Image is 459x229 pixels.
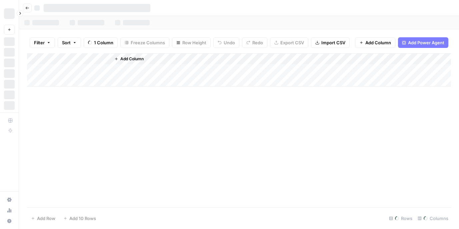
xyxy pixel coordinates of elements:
[112,55,146,63] button: Add Column
[84,37,118,48] button: 1 Column
[4,194,15,205] a: Settings
[280,39,304,46] span: Export CSV
[69,215,96,222] span: Add 10 Rows
[4,216,15,226] button: Help + Support
[311,37,350,48] button: Import CSV
[355,37,395,48] button: Add Column
[415,213,451,224] div: Columns
[120,56,144,62] span: Add Column
[58,37,81,48] button: Sort
[224,39,235,46] span: Undo
[131,39,165,46] span: Freeze Columns
[27,213,59,224] button: Add Row
[94,39,113,46] span: 1 Column
[120,37,169,48] button: Freeze Columns
[386,213,415,224] div: Rows
[34,39,45,46] span: Filter
[252,39,263,46] span: Redo
[242,37,267,48] button: Redo
[321,39,345,46] span: Import CSV
[408,39,444,46] span: Add Power Agent
[59,213,100,224] button: Add 10 Rows
[62,39,71,46] span: Sort
[398,37,448,48] button: Add Power Agent
[30,37,55,48] button: Filter
[213,37,239,48] button: Undo
[270,37,308,48] button: Export CSV
[37,215,55,222] span: Add Row
[172,37,211,48] button: Row Height
[182,39,206,46] span: Row Height
[4,205,15,216] a: Usage
[365,39,391,46] span: Add Column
